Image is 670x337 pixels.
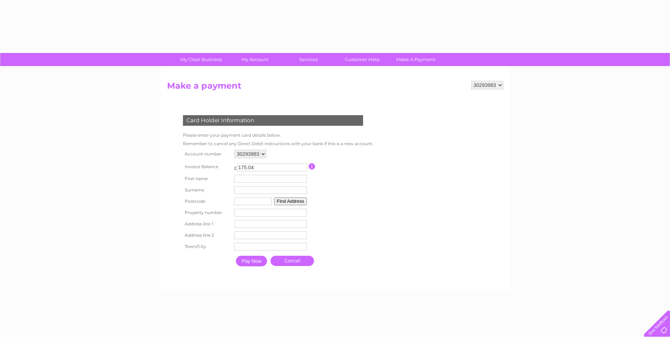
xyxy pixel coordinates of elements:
button: Find Address [274,197,307,205]
div: Card Holder Information [183,115,363,126]
a: Cancel [271,256,314,266]
a: Services [279,53,338,66]
th: Surname [181,184,233,196]
input: Pay Now [236,256,267,266]
th: Property number [181,207,233,218]
a: My Clear Business [172,53,230,66]
td: Please enter your payment card details below. [181,131,375,140]
a: Make A Payment [387,53,445,66]
td: £ [234,162,237,171]
th: Invoice Balance [181,160,233,173]
th: Account number [181,148,233,160]
td: Remember to cancel any Direct Debit instructions with your bank if this is a new account. [181,140,375,148]
th: Address line 1 [181,218,233,230]
th: First name [181,173,233,184]
a: Customer Help [333,53,391,66]
a: My Account [226,53,284,66]
th: Postcode [181,196,233,207]
input: Information [309,163,315,170]
h2: Make a payment [167,81,503,94]
th: Town/City [181,241,233,252]
th: Address line 2 [181,230,233,241]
